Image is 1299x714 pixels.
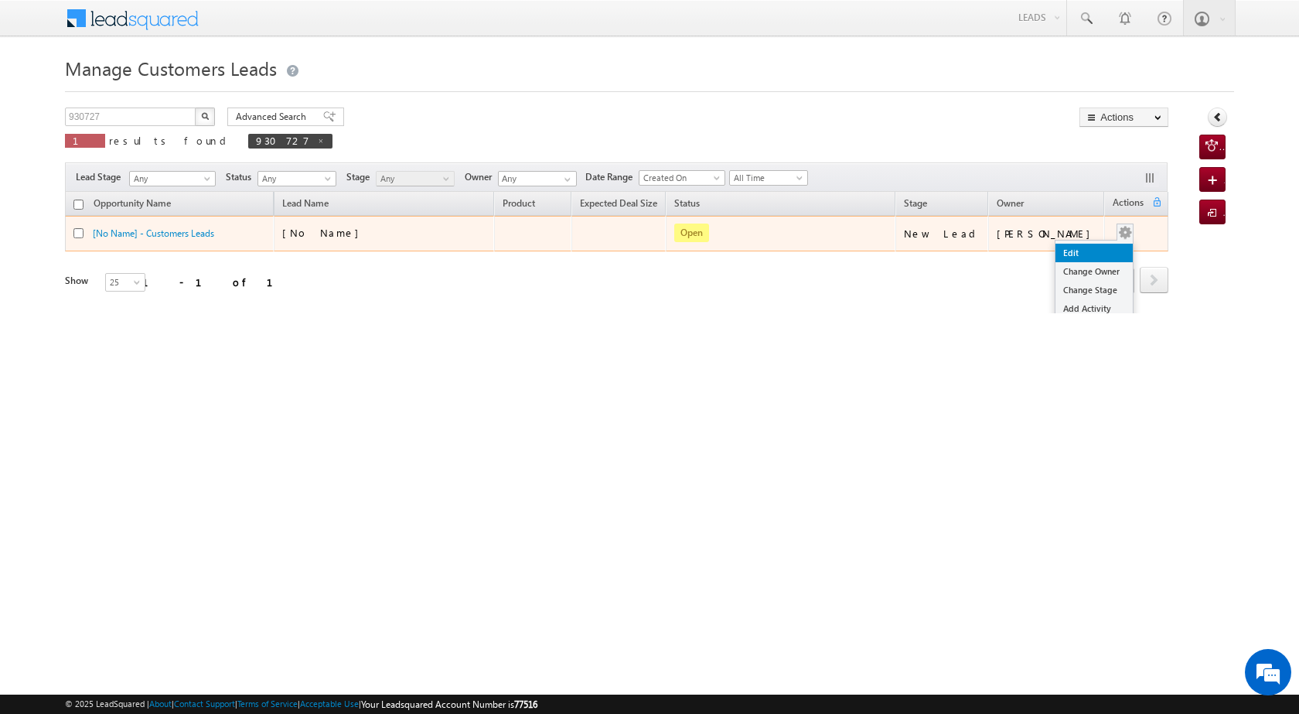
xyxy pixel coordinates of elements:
[142,273,292,291] div: 1 - 1 of 1
[65,56,277,80] span: Manage Customers Leads
[76,170,127,184] span: Lead Stage
[503,197,535,209] span: Product
[65,274,93,288] div: Show
[26,81,65,101] img: d_60004797649_company_0_60004797649
[904,227,981,241] div: New Lead
[300,699,359,709] a: Acceptable Use
[572,195,665,215] a: Expected Deal Size
[149,699,172,709] a: About
[667,195,707,215] a: Status
[105,273,145,292] a: 25
[73,200,84,210] input: Check all records
[201,112,209,120] img: Search
[730,171,803,185] span: All Time
[1079,108,1168,127] button: Actions
[729,170,808,186] a: All Time
[346,170,376,184] span: Stage
[585,170,639,184] span: Date Range
[20,143,282,463] textarea: Type your message and hit 'Enter'
[174,699,235,709] a: Contact Support
[896,195,935,215] a: Stage
[1140,268,1168,293] a: next
[86,195,179,215] a: Opportunity Name
[639,170,725,186] a: Created On
[376,171,455,186] a: Any
[256,134,309,147] span: 930727
[997,197,1024,209] span: Owner
[106,275,147,289] span: 25
[65,697,537,712] span: © 2025 LeadSquared | | | | |
[1055,281,1133,299] a: Change Stage
[514,699,537,710] span: 77516
[94,197,171,209] span: Opportunity Name
[580,197,657,209] span: Expected Deal Size
[254,8,291,45] div: Minimize live chat window
[997,227,1098,241] div: [PERSON_NAME]
[361,699,537,710] span: Your Leadsquared Account Number is
[1105,194,1151,214] span: Actions
[1055,244,1133,262] a: Edit
[210,477,281,497] em: Start Chat
[639,171,720,185] span: Created On
[465,170,498,184] span: Owner
[93,227,214,239] a: [No Name] - Customers Leads
[377,172,450,186] span: Any
[274,195,336,215] span: Lead Name
[1140,267,1168,293] span: next
[1055,262,1133,281] a: Change Owner
[129,171,216,186] a: Any
[130,172,210,186] span: Any
[236,110,311,124] span: Advanced Search
[237,699,298,709] a: Terms of Service
[73,134,97,147] span: 1
[226,170,257,184] span: Status
[556,172,575,187] a: Show All Items
[257,171,336,186] a: Any
[282,226,367,239] span: [No Name]
[674,224,709,242] span: Open
[258,172,332,186] span: Any
[109,134,232,147] span: results found
[1055,299,1133,318] a: Add Activity
[80,81,260,101] div: Chat with us now
[498,171,577,186] input: Type to Search
[904,197,927,209] span: Stage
